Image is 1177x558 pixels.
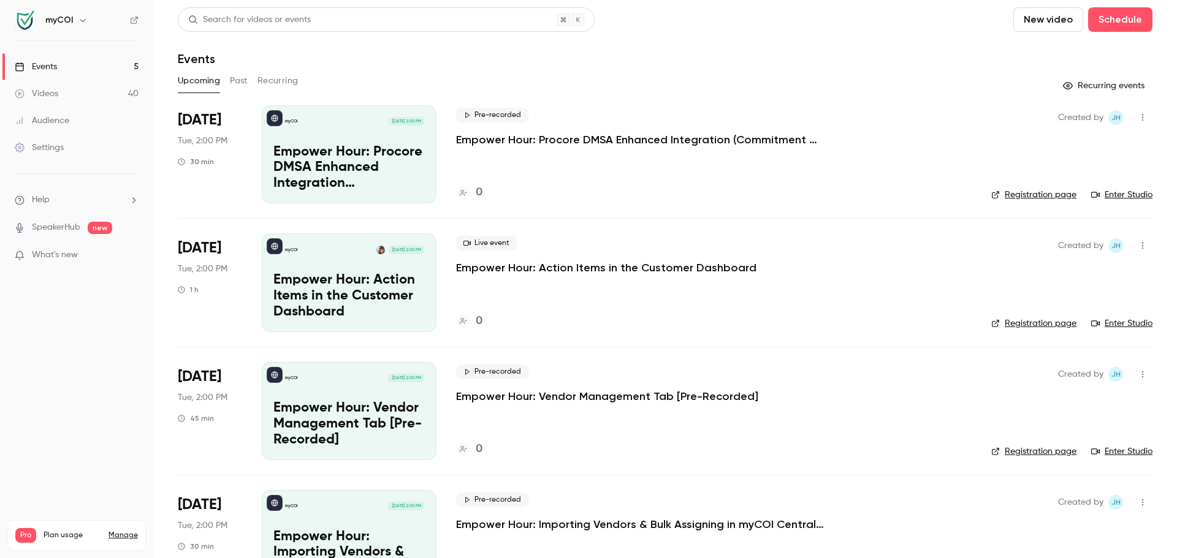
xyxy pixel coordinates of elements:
a: Manage [109,530,138,540]
h1: Events [178,51,215,66]
span: Created by [1058,495,1103,510]
span: Pro [15,528,36,543]
p: myCOI [285,503,297,509]
button: Recurring events [1057,76,1152,96]
div: Search for videos or events [188,13,311,26]
img: myCOI [15,10,35,30]
span: [DATE] 2:00 PM [388,246,424,254]
span: JH [1111,110,1121,125]
span: Help [32,194,50,206]
p: Empower Hour: Procore DMSA Enhanced Integration (Commitment & Vendor Level) [Pre-Recorded] [273,145,425,192]
span: Created by [1058,238,1103,253]
button: New video [1013,7,1083,32]
div: Aug 26 Tue, 2:00 PM (America/New York) [178,362,242,460]
div: Aug 12 Tue, 2:00 PM (America/New York) [178,105,242,203]
span: Tue, 2:00 PM [178,263,227,275]
span: Joanna Harris [1108,495,1123,510]
div: Audience [15,115,69,127]
a: Empower Hour: Action Items in the Customer Dashboard [456,260,756,275]
a: Empower Hour: Action Items in the Customer DashboardmyCOIJoanna Harris[DATE] 2:00 PMEmpower Hour:... [262,233,436,331]
div: 1 h [178,285,199,295]
a: Empower Hour: Procore DMSA Enhanced Integration (Commitment & Vendor Level) [Pre-Recorded] [456,132,824,147]
span: [DATE] [178,367,221,386]
a: SpeakerHub [32,221,80,234]
h4: 0 [476,313,482,330]
p: myCOI [285,375,297,381]
span: Pre-recorded [456,364,528,379]
span: JH [1111,495,1121,510]
span: What's new [32,249,78,262]
span: new [88,222,112,234]
div: Aug 19 Tue, 2:00 PM (America/New York) [178,233,242,331]
img: Joanna Harris [376,246,385,254]
span: Joanna Harris [1108,238,1123,253]
span: Pre-recorded [456,108,528,123]
a: Empower Hour: Vendor Management Tab [Pre-Recorded]myCOI[DATE] 2:00 PMEmpower Hour: Vendor Managem... [262,362,436,460]
p: myCOI [285,247,297,253]
a: 0 [456,441,482,458]
a: Empower Hour: Importing Vendors & Bulk Assigning in myCOI Central [Pre-Recorded] [456,517,824,532]
a: 0 [456,184,482,201]
span: Created by [1058,367,1103,382]
a: 0 [456,313,482,330]
a: Registration page [991,445,1076,458]
a: Empower Hour: Procore DMSA Enhanced Integration (Commitment & Vendor Level) [Pre-Recorded]myCOI[D... [262,105,436,203]
a: Registration page [991,189,1076,201]
div: 30 min [178,157,214,167]
div: Videos [15,88,58,100]
a: Registration page [991,317,1076,330]
span: [DATE] [178,110,221,130]
div: 30 min [178,541,214,551]
h4: 0 [476,441,482,458]
span: Joanna Harris [1108,110,1123,125]
a: Enter Studio [1091,445,1152,458]
p: Videos [15,543,39,554]
span: Pre-recorded [456,492,528,507]
span: [DATE] [178,495,221,515]
a: Enter Studio [1091,317,1152,330]
p: Empower Hour: Action Items in the Customer Dashboard [273,273,425,320]
span: Tue, 2:00 PM [178,391,227,404]
span: JH [1111,238,1121,253]
span: [DATE] 2:00 PM [388,502,424,510]
p: Empower Hour: Vendor Management Tab [Pre-Recorded] [273,401,425,448]
div: 45 min [178,413,214,423]
span: Joanna Harris [1108,367,1123,382]
h6: myCOI [45,14,73,26]
span: [DATE] 2:00 PM [388,117,424,126]
button: Upcoming [178,71,220,91]
p: / 300 [110,543,138,554]
div: Events [15,61,57,73]
div: Settings [15,141,64,154]
span: JH [1111,367,1121,382]
span: [DATE] [178,238,221,258]
span: Live event [456,236,517,251]
span: 40 [110,545,119,552]
li: help-dropdown-opener [15,194,139,206]
a: Enter Studio [1091,189,1152,201]
p: myCOI [285,118,297,124]
span: Created by [1058,110,1103,125]
span: Tue, 2:00 PM [178,519,227,532]
a: Empower Hour: Vendor Management Tab [Pre-Recorded] [456,389,758,404]
span: [DATE] 2:00 PM [388,374,424,382]
span: Tue, 2:00 PM [178,135,227,147]
button: Past [230,71,248,91]
button: Schedule [1088,7,1152,32]
h4: 0 [476,184,482,201]
span: Plan usage [44,530,101,540]
button: Recurring [257,71,299,91]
